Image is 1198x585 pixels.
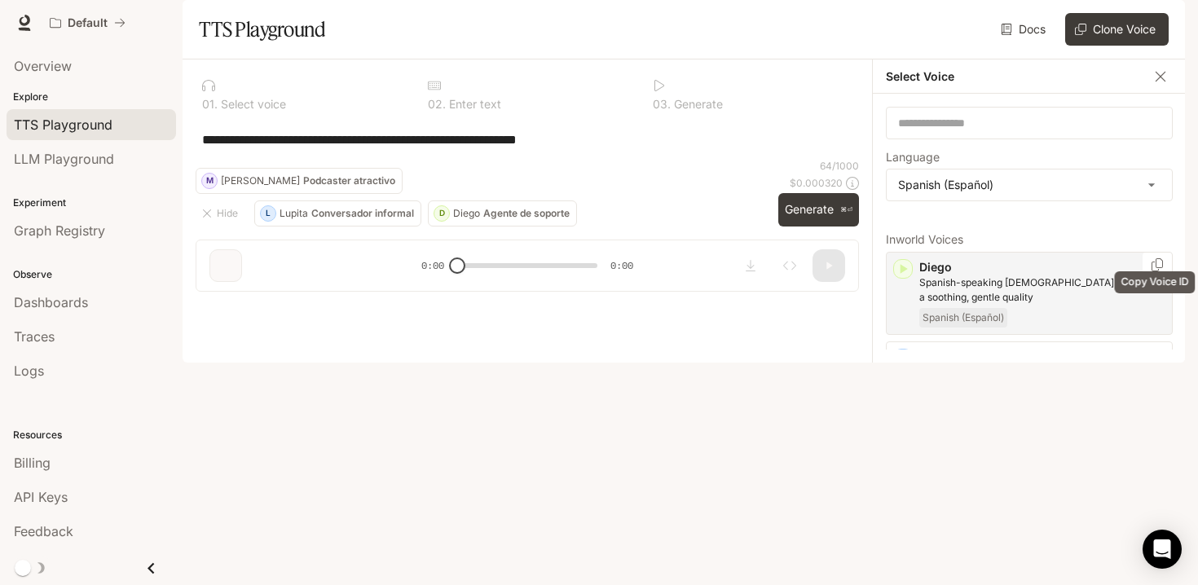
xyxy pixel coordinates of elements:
[778,193,859,227] button: Generate⌘⏎
[1115,271,1196,293] div: Copy Voice ID
[303,176,395,186] p: Podcaster atractivo
[1143,530,1182,569] div: Open Intercom Messenger
[653,99,671,110] p: 0 3 .
[261,200,275,227] div: L
[790,176,843,190] p: $ 0.000320
[196,200,248,227] button: Hide
[1149,258,1165,271] button: Copy Voice ID
[919,308,1007,328] span: Spanish (Español)
[202,168,217,194] div: M
[446,99,501,110] p: Enter text
[42,7,133,39] button: All workspaces
[428,99,446,110] p: 0 2 .
[221,176,300,186] p: [PERSON_NAME]
[820,159,859,173] p: 64 / 1000
[280,209,308,218] p: Lupita
[483,209,570,218] p: Agente de soporte
[1065,13,1169,46] button: Clone Voice
[840,205,852,215] p: ⌘⏎
[886,234,1173,245] p: Inworld Voices
[919,349,1165,365] p: Lupita
[254,200,421,227] button: LLupitaConversador informal
[202,99,218,110] p: 0 1 .
[998,13,1052,46] a: Docs
[68,16,108,30] p: Default
[428,200,577,227] button: DDiegoAgente de soporte
[887,169,1172,200] div: Spanish (Español)
[886,152,940,163] p: Language
[196,168,403,194] button: M[PERSON_NAME]Podcaster atractivo
[218,99,286,110] p: Select voice
[671,99,723,110] p: Generate
[919,275,1165,305] p: Spanish-speaking male voice with a soothing, gentle quality
[919,259,1165,275] p: Diego
[453,209,480,218] p: Diego
[199,13,325,46] h1: TTS Playground
[434,200,449,227] div: D
[311,209,414,218] p: Conversador informal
